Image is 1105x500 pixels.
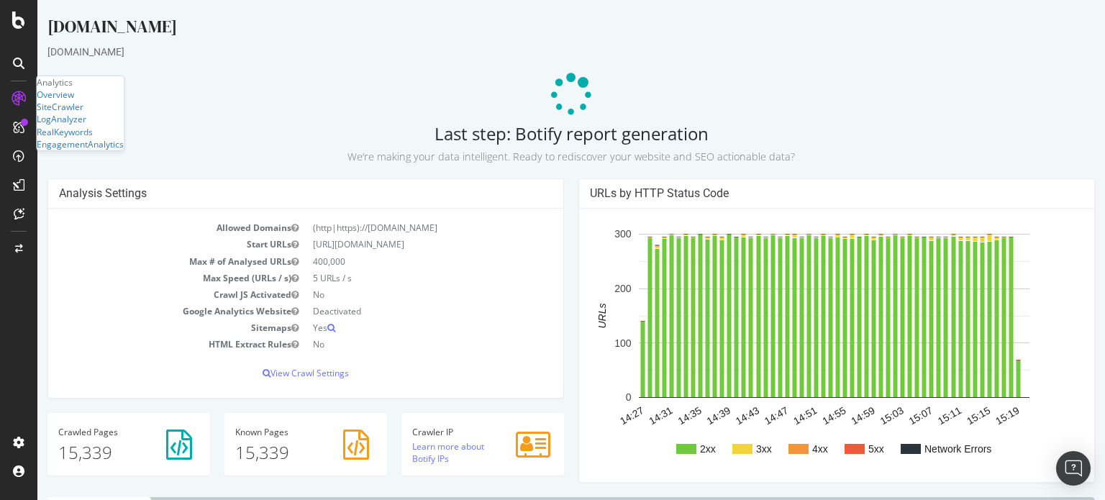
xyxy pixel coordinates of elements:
a: SiteCrawler [37,101,83,113]
td: Allowed Domains [22,219,268,236]
td: Max # of Analysed URLs [22,253,268,270]
text: 14:39 [668,404,696,427]
text: 15:15 [927,404,955,427]
text: 4xx [775,443,791,455]
text: 14:55 [783,404,811,427]
div: [DOMAIN_NAME] [10,14,1058,45]
text: 14:59 [811,404,840,427]
text: 300 [577,229,594,240]
h4: Pages Crawled [21,427,162,437]
td: No [268,336,515,353]
text: 15:19 [956,404,984,427]
h4: Crawler IP [375,427,516,437]
div: Open Intercom Messenger [1056,451,1091,486]
td: 400,000 [268,253,515,270]
p: 15,339 [198,440,339,465]
text: 14:35 [638,404,666,427]
text: 14:43 [696,404,724,427]
p: View Crawl Settings [22,367,515,379]
a: RealKeywords [37,125,93,137]
text: 15:07 [870,404,898,427]
text: 5xx [831,443,847,455]
text: 14:51 [754,404,782,427]
td: Max Speed (URLs / s) [22,270,268,286]
a: Overview [37,88,74,101]
div: Analytics [37,76,124,88]
h4: Analysis Settings [22,186,515,201]
text: 15:11 [899,404,927,427]
text: 15:03 [840,404,868,427]
td: [URL][DOMAIN_NAME] [268,236,515,253]
div: [DOMAIN_NAME] [10,45,1058,59]
text: URLs [559,304,570,329]
text: 200 [577,283,594,294]
text: 3xx [719,443,735,455]
td: No [268,286,515,303]
text: 14:31 [609,404,637,427]
h4: URLs by HTTP Status Code [552,186,1046,201]
text: Network Errors [887,443,954,455]
h2: Last step: Botify report generation [10,124,1058,164]
td: Google Analytics Website [22,303,268,319]
td: Sitemaps [22,319,268,336]
td: Start URLs [22,236,268,253]
a: LogAnalyzer [37,113,86,125]
text: 100 [577,337,594,349]
a: Learn more about Botify IPs [375,440,447,465]
td: Yes [268,319,515,336]
svg: A chart. [552,219,1041,471]
text: 2xx [663,443,678,455]
td: Crawl JS Activated [22,286,268,303]
td: Deactivated [268,303,515,319]
p: 15,339 [21,440,162,465]
td: HTML Extract Rules [22,336,268,353]
a: EngagementAnalytics [37,138,124,150]
td: (http|https)://[DOMAIN_NAME] [268,219,515,236]
text: 14:47 [725,404,753,427]
small: We’re making your data intelligent. Ready to rediscover your website and SEO actionable data? [310,150,758,163]
td: 5 URLs / s [268,270,515,286]
text: 14:27 [581,404,609,427]
h4: Pages Known [198,427,339,437]
text: 0 [588,392,594,404]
